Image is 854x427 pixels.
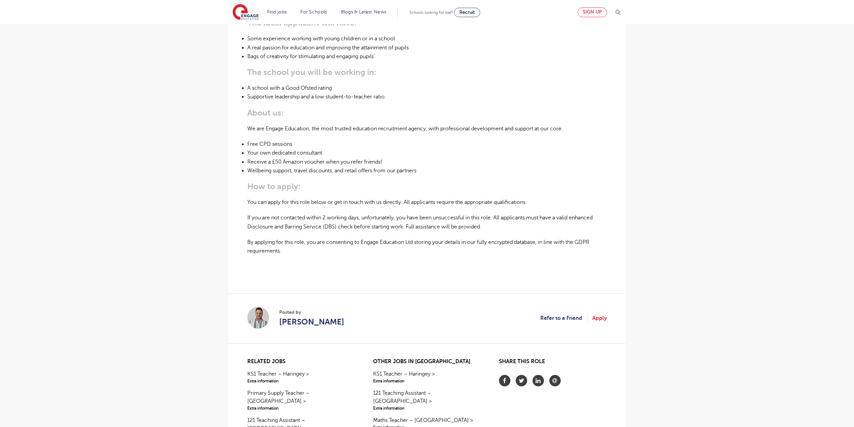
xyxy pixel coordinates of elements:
a: KS1 Teacher – Haringey >Extra information [247,370,355,384]
p: We are Engage Education, the most trusted education recruitment agency, with professional develop... [247,124,607,133]
h2: Related jobs [247,358,355,365]
strong: About us: [247,108,284,118]
span: Extra information [247,378,355,384]
li: A real passion for education and improving the attainment of pupils [247,43,607,52]
span: Schools looking for staff [409,10,453,15]
li: Wellbeing support, travel discounts, and retail offers from our partners [247,166,607,175]
a: [PERSON_NAME] [279,316,344,328]
span: Extra information [247,405,355,411]
p: By applying for this role, you are consenting to Engage Education Ltd storing your details in our... [247,238,607,256]
li: Supportive leadership and a low student-to-teacher ratio. [247,92,607,101]
span: Recruit [459,10,475,15]
a: Find jobs [267,9,287,14]
a: Refer to a Friend [540,314,588,323]
p: ​​​​​​​ [247,278,607,287]
p: You can apply for this role below or get in touch with us directly. All applicants require the ap... [247,198,607,207]
span: Posted by [279,309,344,316]
h3: How to apply: [247,182,607,191]
li: Receive a £50 Amazon voucher when you refer friends! [247,158,607,166]
p: If you are not contacted within 2 working days, unfortunately, you have been unsuccessful in this... [247,213,607,231]
span: Extra information [373,378,481,384]
a: Sign up [577,7,607,17]
a: 121 Teaching Assistant – [GEOGRAPHIC_DATA] >Extra information [373,389,481,411]
img: Engage Education [233,4,259,21]
h2: Other jobs in [GEOGRAPHIC_DATA] [373,358,481,365]
strong: The school you will be working in: [247,68,376,77]
li: Bags of creativity for stimulating and engaging pupils’ [247,52,607,61]
li: Your own dedicated consultant [247,148,607,157]
a: Apply [592,314,607,323]
a: Recruit [454,8,480,17]
span: Extra information [373,405,481,411]
a: KS1 Teacher – Haringey >Extra information [373,370,481,384]
li: A school with a Good Ofsted rating [247,84,607,92]
li: Some experience working with young children or in a school [247,34,607,43]
a: Primary Supply Teacher – [GEOGRAPHIC_DATA] >Extra information [247,389,355,411]
h2: Share this role [499,358,607,368]
a: For Schools [300,9,327,14]
a: Blogs & Latest News [341,9,387,14]
p: ​​​​​​​ [247,262,607,271]
li: Free CPD sessions [247,140,607,148]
